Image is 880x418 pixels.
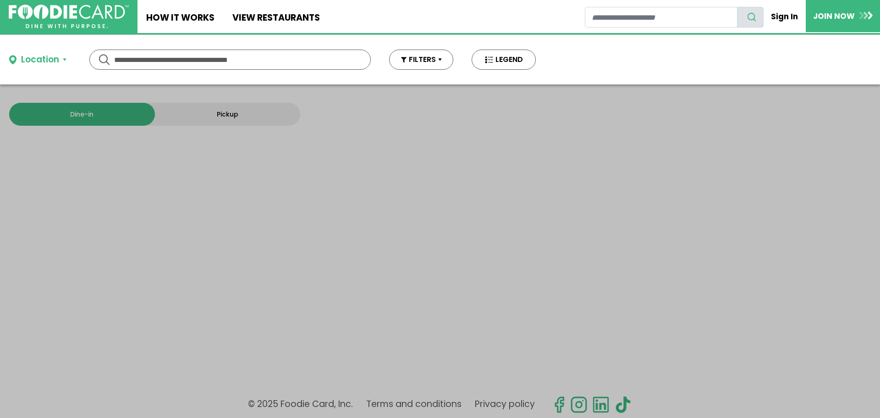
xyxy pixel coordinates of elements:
button: FILTERS [389,50,453,70]
a: Sign In [764,6,806,27]
input: restaurant search [585,7,737,28]
div: Location [21,53,59,67]
button: LEGEND [472,50,536,70]
button: search [737,7,764,28]
img: FoodieCard; Eat, Drink, Save, Donate [9,5,129,29]
button: Location [9,53,66,67]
